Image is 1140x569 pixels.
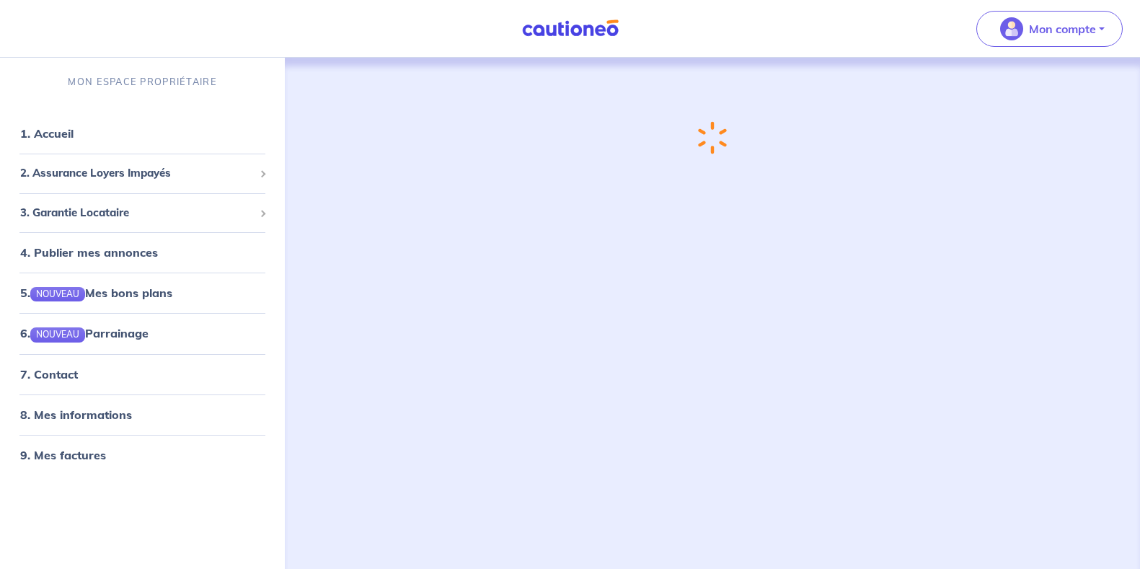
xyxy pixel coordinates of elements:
span: 3. Garantie Locataire [20,205,254,221]
img: loading-spinner [698,121,727,154]
a: 9. Mes factures [20,448,106,462]
div: 1. Accueil [6,119,279,148]
a: 4. Publier mes annonces [20,245,158,260]
div: 5.NOUVEAUMes bons plans [6,278,279,307]
div: 2. Assurance Loyers Impayés [6,159,279,188]
a: 6.NOUVEAUParrainage [20,326,149,340]
a: 8. Mes informations [20,407,132,422]
div: 9. Mes factures [6,441,279,469]
a: 7. Contact [20,367,78,381]
button: illu_account_valid_menu.svgMon compte [976,11,1123,47]
a: 1. Accueil [20,126,74,141]
img: Cautioneo [516,19,624,38]
span: 2. Assurance Loyers Impayés [20,165,254,182]
p: Mon compte [1029,20,1096,38]
div: 3. Garantie Locataire [6,199,279,227]
a: 5.NOUVEAUMes bons plans [20,286,172,300]
div: 7. Contact [6,360,279,389]
div: 8. Mes informations [6,400,279,429]
p: MON ESPACE PROPRIÉTAIRE [68,75,216,89]
img: illu_account_valid_menu.svg [1000,17,1023,40]
div: 4. Publier mes annonces [6,238,279,267]
div: 6.NOUVEAUParrainage [6,319,279,348]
